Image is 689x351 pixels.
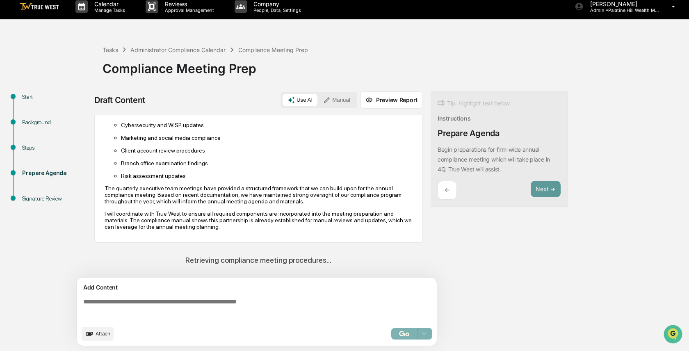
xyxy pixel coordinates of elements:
[531,181,561,198] button: Next ➔
[94,249,422,271] div: Retrieving compliance meeting procedures...
[158,7,218,13] p: Approval Management
[59,104,66,111] div: 🗄️
[438,98,510,108] div: Tip: Highlight text below
[28,63,135,71] div: Start new chat
[8,17,149,30] p: How can we help?
[96,330,110,337] span: Attach
[94,95,145,105] div: Draft Content
[105,185,412,205] p: The quarterly executive team meetings have provided a structured framework that we can build upon...
[139,65,149,75] button: Start new chat
[247,7,305,13] p: People, Data, Settings
[8,104,15,111] div: 🖐️
[88,7,129,13] p: Manage Tasks
[88,0,129,7] p: Calendar
[121,147,412,154] p: Client account review procedures
[56,100,105,115] a: 🗄️Attestations
[105,210,412,230] p: I will coordinate with True West to ensure all required components are incorporated into the meet...
[82,283,432,292] div: Add Content
[318,94,355,106] button: Manual
[22,144,89,152] div: Steps
[8,63,23,77] img: 1746055101610-c473b297-6a78-478c-a979-82029cc54cd1
[28,71,104,77] div: We're available if you need us!
[22,194,89,203] div: Signature Review
[121,160,412,166] p: Branch office examination findings
[121,134,412,141] p: Marketing and social media compliance
[238,46,308,53] div: Compliance Meeting Prep
[16,103,53,112] span: Preclearance
[20,3,59,11] img: logo
[5,116,55,130] a: 🔎Data Lookup
[5,100,56,115] a: 🖐️Preclearance
[130,46,226,53] div: Administrator Compliance Calendar
[103,46,118,53] div: Tasks
[103,55,685,76] div: Compliance Meeting Prep
[121,173,412,179] p: Risk assessment updates
[58,139,99,145] a: Powered byPylon
[283,94,317,106] button: Use AI
[584,7,660,13] p: Admin • Palatine Hill Wealth Management
[22,169,89,178] div: Prepare Agenda
[22,93,89,101] div: Start
[82,327,114,341] button: upload document
[438,115,471,122] div: Instructions
[360,91,422,109] button: Preview Report
[22,118,89,127] div: Background
[445,186,450,194] p: ←
[663,324,685,346] iframe: Open customer support
[247,0,305,7] p: Company
[158,0,218,7] p: Reviews
[68,103,102,112] span: Attestations
[82,139,99,145] span: Pylon
[438,146,550,173] p: Begin preparations for firm-wide annual compliance meeting which will take place in 4Q. True West...
[121,122,412,128] p: Cybersecurity and WISP updates
[438,128,499,138] div: Prepare Agenda
[16,119,52,127] span: Data Lookup
[8,120,15,126] div: 🔎
[584,0,660,7] p: [PERSON_NAME]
